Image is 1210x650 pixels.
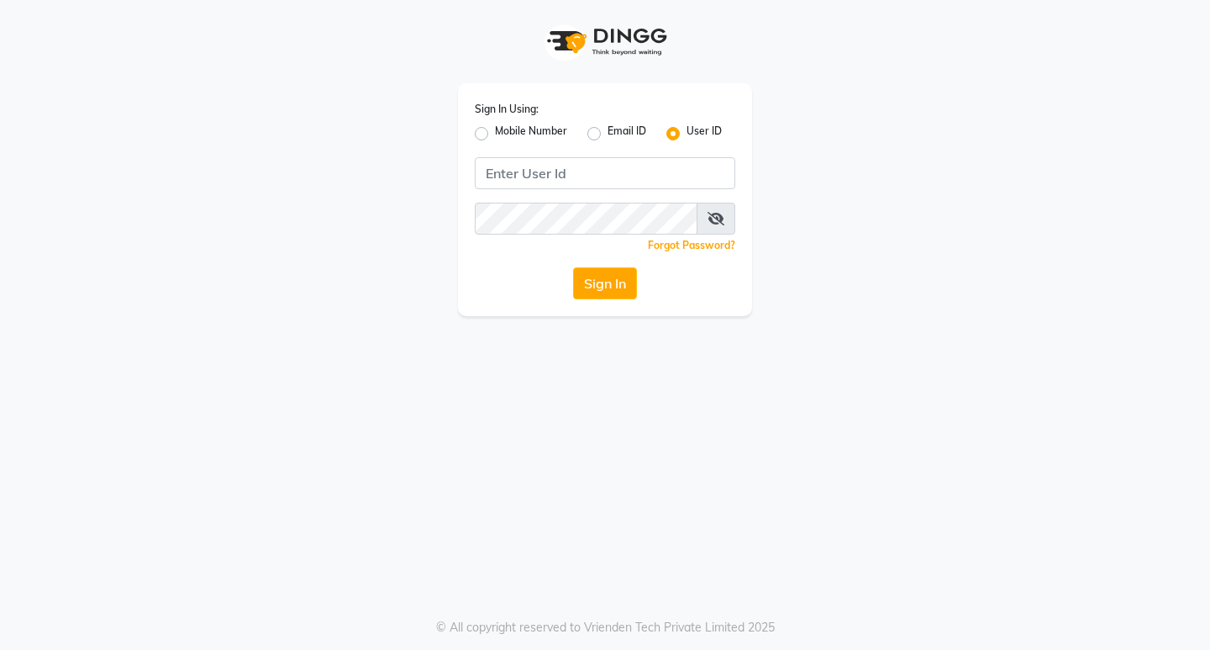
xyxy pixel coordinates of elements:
input: Username [475,157,735,189]
img: logo1.svg [538,17,672,66]
button: Sign In [573,267,637,299]
label: User ID [687,124,722,144]
input: Username [475,203,697,235]
label: Email ID [608,124,646,144]
a: Forgot Password? [648,239,735,251]
label: Sign In Using: [475,102,539,117]
label: Mobile Number [495,124,567,144]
